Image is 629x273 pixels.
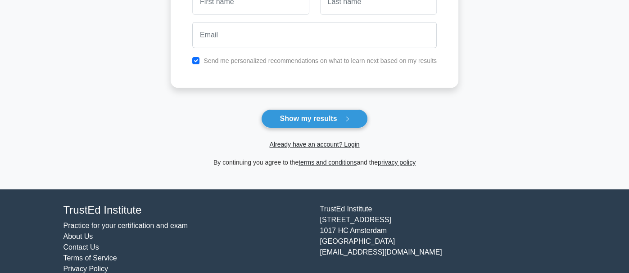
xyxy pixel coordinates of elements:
[63,265,109,273] a: Privacy Policy
[378,159,416,166] a: privacy policy
[63,204,309,217] h4: TrustEd Institute
[165,157,464,168] div: By continuing you agree to the and the
[204,57,437,64] label: Send me personalized recommendations on what to learn next based on my results
[63,222,188,229] a: Practice for your certification and exam
[63,243,99,251] a: Contact Us
[261,109,367,128] button: Show my results
[63,233,93,240] a: About Us
[299,159,357,166] a: terms and conditions
[192,22,437,48] input: Email
[269,141,359,148] a: Already have an account? Login
[63,254,117,262] a: Terms of Service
